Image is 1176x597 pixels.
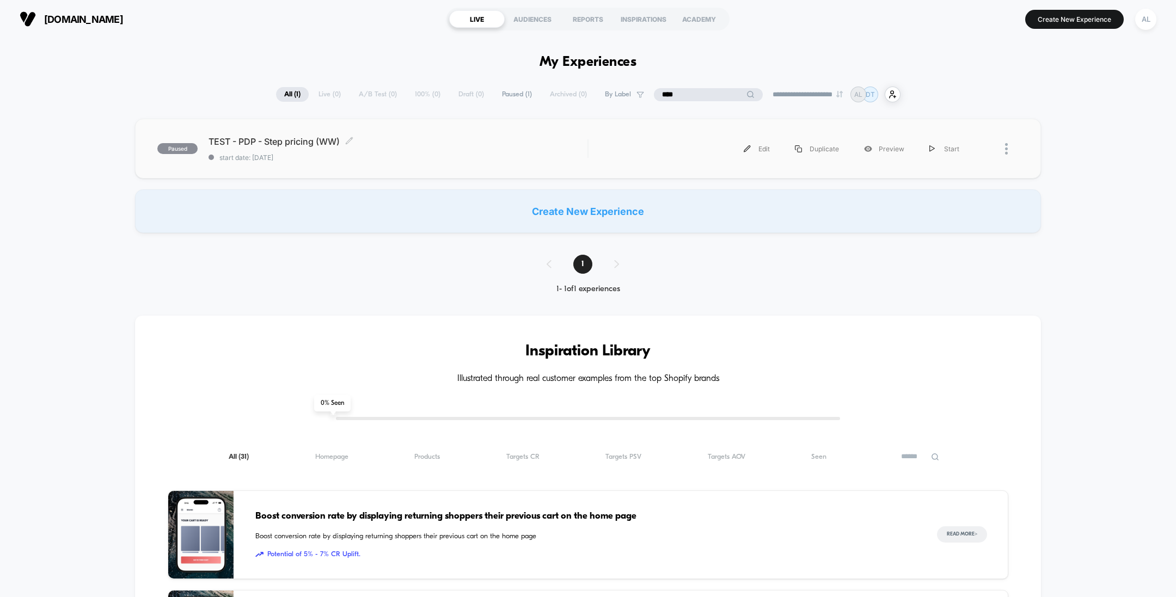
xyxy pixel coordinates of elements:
div: AL [1135,9,1156,30]
span: Paused ( 1 ) [494,87,540,102]
span: start date: [DATE] [209,153,587,162]
button: AL [1132,8,1160,30]
button: [DOMAIN_NAME] [16,10,126,28]
img: menu [744,145,751,152]
span: Targets AOV [708,453,745,461]
h1: My Experiences [540,54,637,70]
div: LIVE [449,10,505,28]
div: Create New Experience [135,189,1040,233]
h3: Inspiration Library [168,343,1008,360]
img: menu [795,145,802,152]
span: 1 [573,255,592,274]
div: Start [917,137,972,161]
div: REPORTS [560,10,616,28]
span: ( 31 ) [238,453,249,460]
img: Boost conversion rate by displaying returning shoppers their previous cart on the home page [168,491,234,578]
span: Targets CR [506,453,540,461]
span: Homepage [315,453,348,461]
div: Edit [731,137,782,161]
span: Potential of 5% - 7% CR Uplift. [255,549,915,560]
img: menu [929,145,935,152]
span: Products [414,453,440,461]
span: TEST - PDP - Step pricing (WW) [209,136,587,147]
span: All [229,453,249,461]
div: ACADEMY [671,10,727,28]
div: Preview [852,137,917,161]
p: AL [854,90,862,99]
button: Create New Experience [1025,10,1124,29]
span: paused [157,143,198,154]
span: 0 % Seen [314,395,351,411]
span: Targets PSV [605,453,641,461]
span: [DOMAIN_NAME] [44,14,123,25]
span: All ( 1 ) [276,87,309,102]
div: Duplicate [782,137,852,161]
button: Read More> [937,526,987,543]
img: close [1005,143,1008,155]
img: end [836,91,843,97]
p: DT [866,90,875,99]
div: AUDIENCES [505,10,560,28]
img: Visually logo [20,11,36,27]
span: By Label [605,90,631,99]
span: Seen [811,453,826,461]
div: INSPIRATIONS [616,10,671,28]
div: 1 - 1 of 1 experiences [536,285,641,294]
span: Boost conversion rate by displaying returning shoppers their previous cart on the home page [255,509,915,524]
h4: Illustrated through real customer examples from the top Shopify brands [168,374,1008,384]
span: Boost conversion rate by displaying returning shoppers their previous cart on the home page [255,531,915,542]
